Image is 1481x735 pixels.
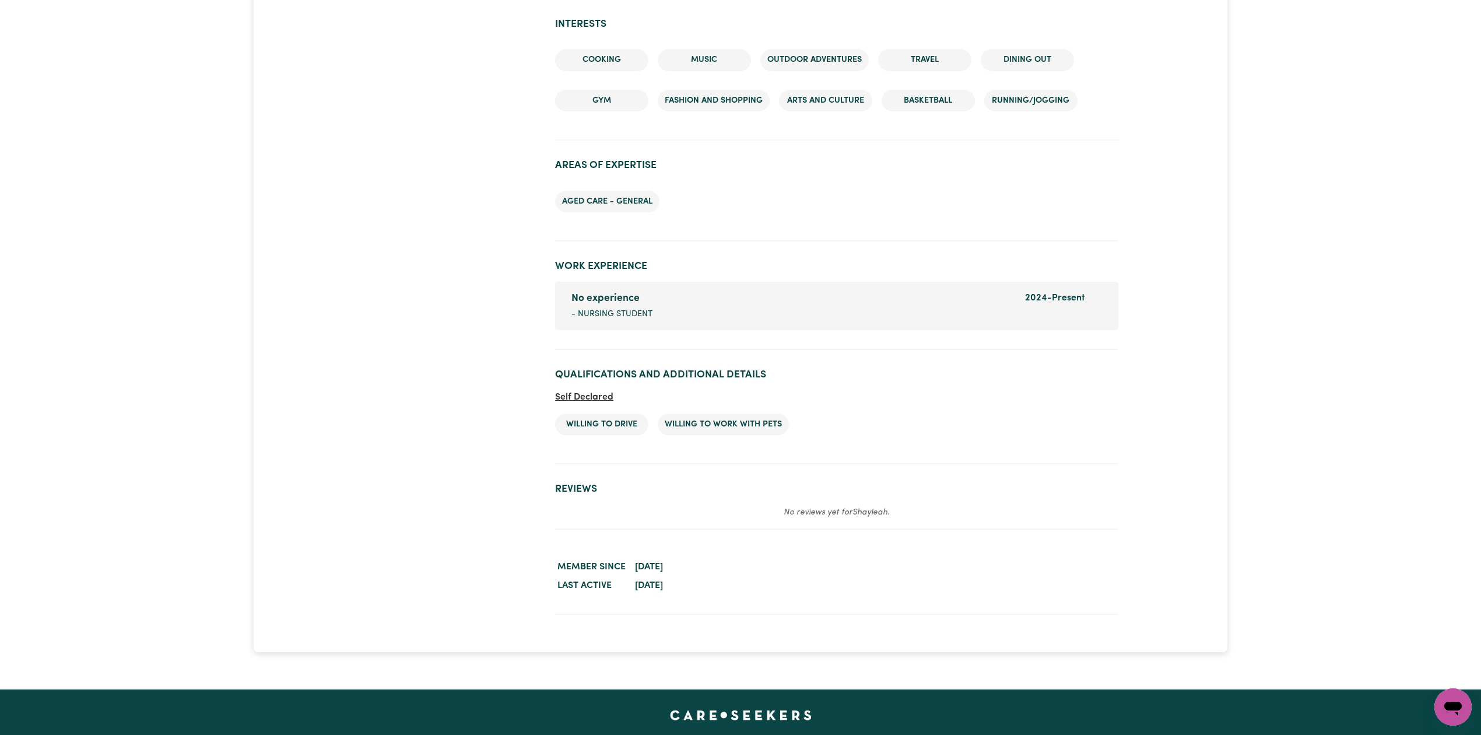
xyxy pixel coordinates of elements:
[658,414,789,436] li: Willing to work with pets
[878,49,971,71] li: Travel
[635,581,663,590] time: [DATE]
[555,49,648,71] li: Cooking
[555,18,1118,30] h2: Interests
[571,291,1011,306] div: No experience
[882,90,975,112] li: Basketball
[658,49,751,71] li: Music
[1025,293,1085,303] span: 2024 - Present
[670,710,812,720] a: Careseekers home page
[555,483,1118,495] h2: Reviews
[571,308,652,321] span: - Nursing student
[784,508,890,517] em: No reviews yet for Shayleah .
[760,49,869,71] li: Outdoor adventures
[555,576,628,595] dt: Last active
[984,90,1078,112] li: Running/Jogging
[555,90,648,112] li: Gym
[779,90,872,112] li: Arts and Culture
[635,562,663,572] time: [DATE]
[555,393,613,402] span: Self Declared
[555,191,659,213] li: Aged care - General
[555,414,648,436] li: Willing to drive
[658,90,770,112] li: Fashion and shopping
[555,260,1118,272] h2: Work Experience
[981,49,1074,71] li: Dining out
[555,558,628,576] dt: Member since
[555,369,1118,381] h2: Qualifications and Additional Details
[1434,688,1472,726] iframe: Button to launch messaging window
[555,159,1118,171] h2: Areas of Expertise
